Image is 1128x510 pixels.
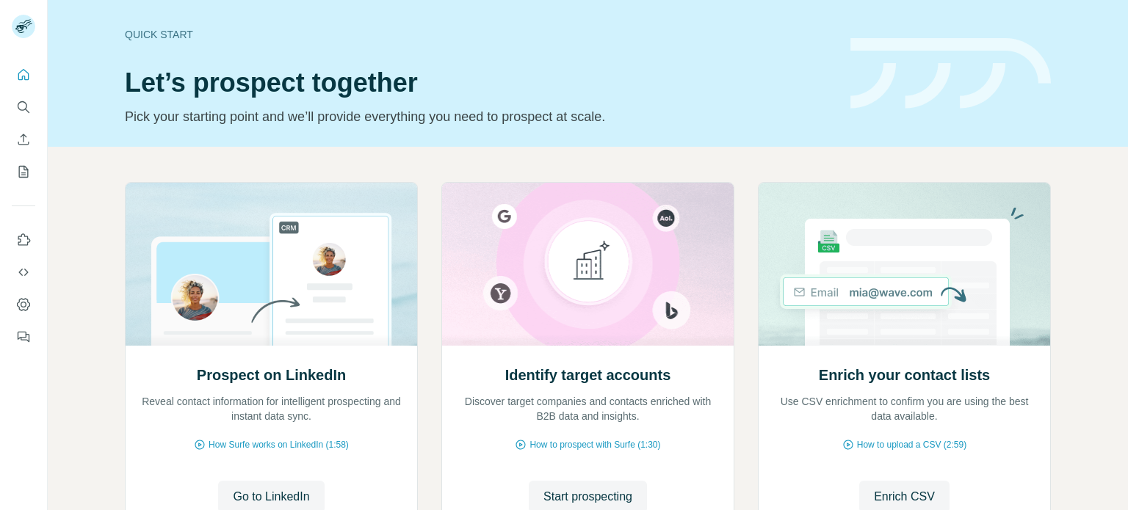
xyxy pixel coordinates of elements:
[543,488,632,506] span: Start prospecting
[233,488,309,506] span: Go to LinkedIn
[125,27,833,42] div: Quick start
[12,126,35,153] button: Enrich CSV
[197,365,346,385] h2: Prospect on LinkedIn
[857,438,966,451] span: How to upload a CSV (2:59)
[125,68,833,98] h1: Let’s prospect together
[529,438,660,451] span: How to prospect with Surfe (1:30)
[758,183,1051,346] img: Enrich your contact lists
[12,159,35,185] button: My lists
[874,488,935,506] span: Enrich CSV
[209,438,349,451] span: How Surfe works on LinkedIn (1:58)
[850,38,1051,109] img: banner
[140,394,402,423] p: Reveal contact information for intelligent prospecting and instant data sync.
[12,62,35,88] button: Quick start
[457,394,719,423] p: Discover target companies and contacts enriched with B2B data and insights.
[505,365,671,385] h2: Identify target accounts
[12,94,35,120] button: Search
[441,183,734,346] img: Identify target accounts
[12,324,35,350] button: Feedback
[125,183,418,346] img: Prospect on LinkedIn
[773,394,1035,423] p: Use CSV enrichment to confirm you are using the best data available.
[12,291,35,318] button: Dashboard
[125,106,833,127] p: Pick your starting point and we’ll provide everything you need to prospect at scale.
[819,365,990,385] h2: Enrich your contact lists
[12,227,35,253] button: Use Surfe on LinkedIn
[12,259,35,285] button: Use Surfe API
